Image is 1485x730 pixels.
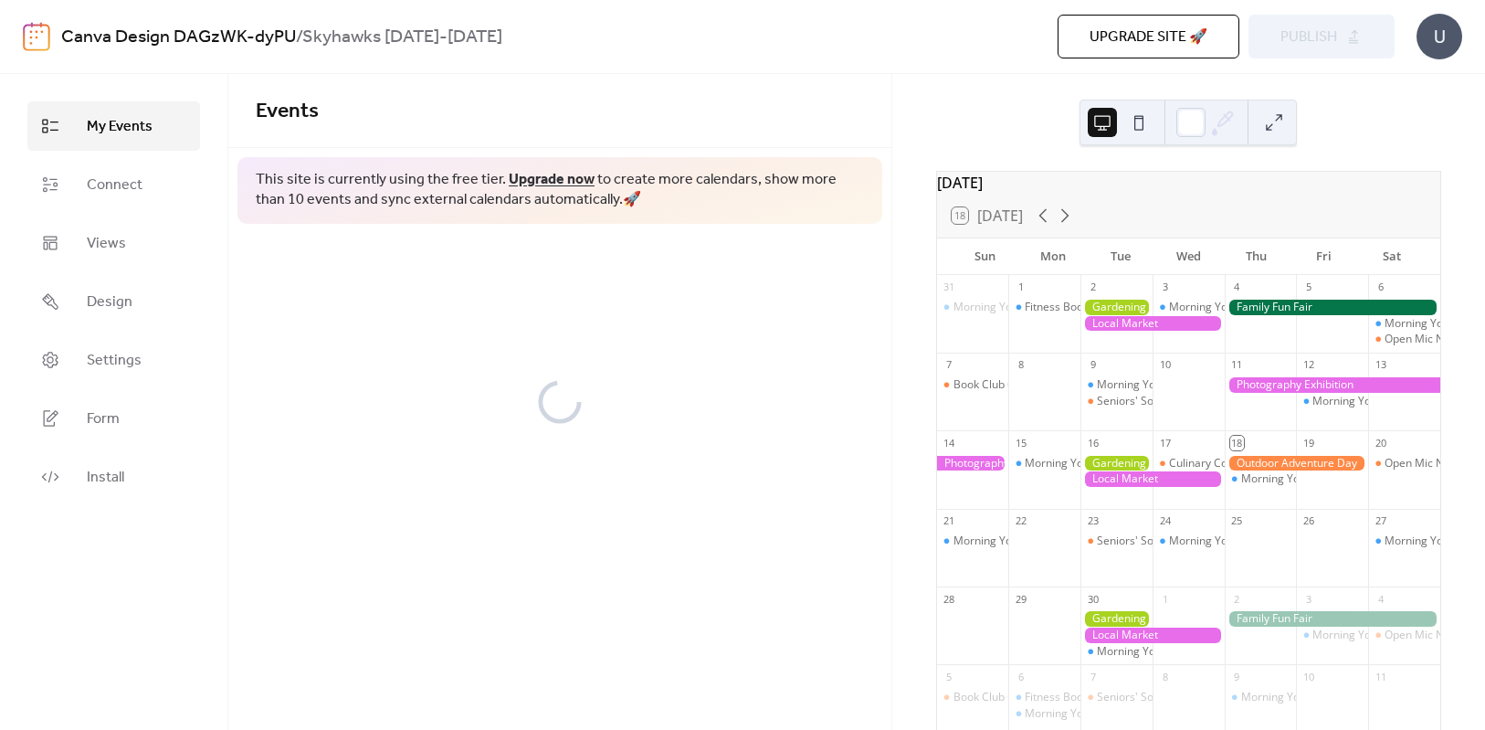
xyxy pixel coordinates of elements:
[1008,690,1080,705] div: Fitness Bootcamp
[1153,534,1225,549] div: Morning Yoga Bliss
[1301,670,1315,683] div: 10
[953,377,1058,393] div: Book Club Gathering
[1058,15,1239,58] button: Upgrade site 🚀
[943,514,956,528] div: 21
[1301,514,1315,528] div: 26
[87,467,124,489] span: Install
[1080,534,1153,549] div: Seniors' Social Tea
[1374,670,1387,683] div: 11
[256,91,319,132] span: Events
[1417,14,1462,59] div: U
[1374,592,1387,606] div: 4
[1301,358,1315,372] div: 12
[256,170,864,211] span: This site is currently using the free tier. to create more calendars, show more than 10 events an...
[1014,436,1027,450] div: 15
[1158,280,1172,294] div: 3
[1080,300,1153,315] div: Gardening Workshop
[1169,300,1267,315] div: Morning Yoga Bliss
[1385,534,1482,549] div: Morning Yoga Bliss
[1296,628,1368,643] div: Morning Yoga Bliss
[1374,514,1387,528] div: 27
[1290,238,1358,275] div: Fri
[953,534,1051,549] div: Morning Yoga Bliss
[1230,358,1244,372] div: 11
[1097,644,1195,660] div: Morning Yoga Bliss
[1158,592,1172,606] div: 1
[87,291,132,313] span: Design
[27,160,200,209] a: Connect
[87,408,120,430] span: Form
[943,670,956,683] div: 5
[943,592,956,606] div: 28
[1225,300,1440,315] div: Family Fun Fair
[1014,670,1027,683] div: 6
[27,277,200,326] a: Design
[1230,670,1244,683] div: 9
[1158,514,1172,528] div: 24
[509,165,595,194] a: Upgrade now
[1225,456,1369,471] div: Outdoor Adventure Day
[937,300,1009,315] div: Morning Yoga Bliss
[1025,300,1115,315] div: Fitness Bootcamp
[1358,238,1426,275] div: Sat
[1312,394,1410,409] div: Morning Yoga Bliss
[1080,471,1225,487] div: Local Market
[1014,592,1027,606] div: 29
[953,690,1058,705] div: Book Club Gathering
[1374,436,1387,450] div: 20
[1225,377,1440,393] div: Photography Exhibition
[1385,628,1463,643] div: Open Mic Night
[1368,534,1440,549] div: Morning Yoga Bliss
[1019,238,1087,275] div: Mon
[1169,534,1267,549] div: Morning Yoga Bliss
[1014,280,1027,294] div: 1
[1008,300,1080,315] div: Fitness Bootcamp
[1153,456,1225,471] div: Culinary Cooking Class
[87,233,126,255] span: Views
[1301,592,1315,606] div: 3
[1008,706,1080,722] div: Morning Yoga Bliss
[1230,280,1244,294] div: 4
[937,456,1009,471] div: Photography Exhibition
[1086,592,1100,606] div: 30
[1086,358,1100,372] div: 9
[937,377,1009,393] div: Book Club Gathering
[1080,316,1225,332] div: Local Market
[1014,514,1027,528] div: 22
[1241,690,1339,705] div: Morning Yoga Bliss
[952,238,1019,275] div: Sun
[1080,611,1153,627] div: Gardening Workshop
[1080,394,1153,409] div: Seniors' Social Tea
[1080,377,1153,393] div: Morning Yoga Bliss
[1374,280,1387,294] div: 6
[1086,514,1100,528] div: 23
[1014,358,1027,372] div: 8
[1080,644,1153,660] div: Morning Yoga Bliss
[1368,332,1440,347] div: Open Mic Night
[937,690,1009,705] div: Book Club Gathering
[1374,358,1387,372] div: 13
[1087,238,1154,275] div: Tue
[1154,238,1222,275] div: Wed
[1025,690,1115,705] div: Fitness Bootcamp
[1025,456,1122,471] div: Morning Yoga Bliss
[1296,394,1368,409] div: Morning Yoga Bliss
[1368,628,1440,643] div: Open Mic Night
[1222,238,1290,275] div: Thu
[27,394,200,443] a: Form
[1090,26,1207,48] span: Upgrade site 🚀
[1158,358,1172,372] div: 10
[1097,394,1193,409] div: Seniors' Social Tea
[1008,456,1080,471] div: Morning Yoga Bliss
[1086,670,1100,683] div: 7
[1097,534,1193,549] div: Seniors' Social Tea
[1097,377,1195,393] div: Morning Yoga Bliss
[1385,332,1463,347] div: Open Mic Night
[1025,706,1122,722] div: Morning Yoga Bliss
[1241,471,1339,487] div: Morning Yoga Bliss
[302,20,502,55] b: Skyhawks [DATE]-[DATE]
[1225,471,1297,487] div: Morning Yoga Bliss
[1230,514,1244,528] div: 25
[1086,280,1100,294] div: 2
[1153,300,1225,315] div: Morning Yoga Bliss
